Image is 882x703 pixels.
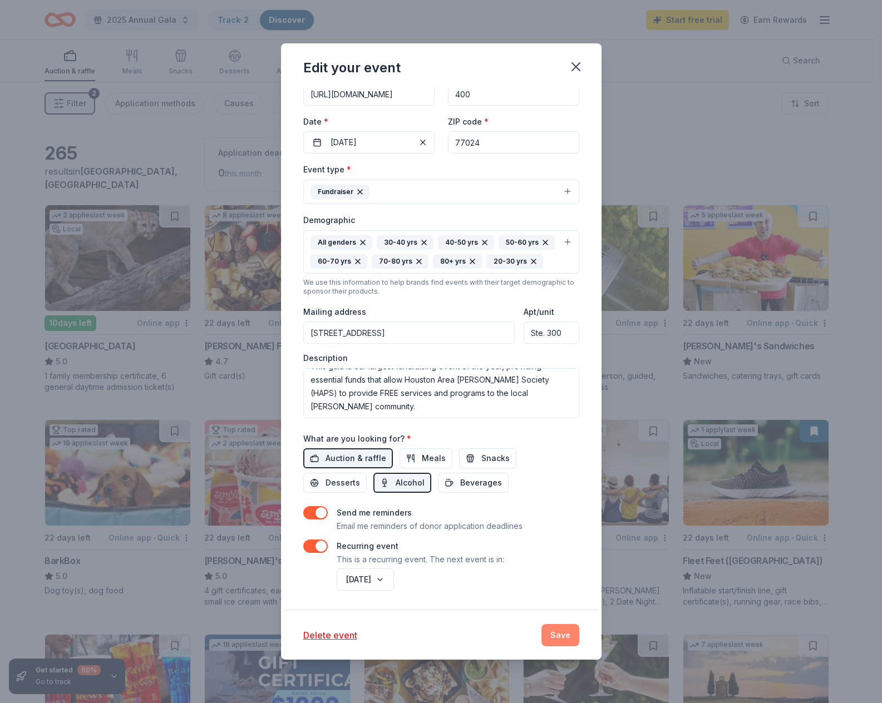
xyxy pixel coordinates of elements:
[448,83,579,106] input: 20
[303,116,435,127] label: Date
[337,553,504,566] p: This is a recurring event. The next event is in:
[481,452,510,465] span: Snacks
[448,131,579,154] input: 12345 (U.S. only)
[303,353,348,364] label: Description
[311,235,372,250] div: All genders
[337,508,412,517] label: Send me reminders
[337,568,394,591] button: [DATE]
[326,452,386,465] span: Auction & raffle
[303,131,435,154] button: [DATE]
[303,433,411,444] label: What are you looking for?
[377,235,433,250] div: 30-40 yrs
[400,448,452,468] button: Meals
[524,306,554,318] label: Apt/unit
[303,306,366,318] label: Mailing address
[337,519,523,533] p: Email me reminders of donor application deadlines
[303,59,401,77] div: Edit your event
[438,473,509,493] button: Beverages
[337,541,398,551] label: Recurring event
[448,116,489,127] label: ZIP code
[486,254,543,269] div: 20-30 yrs
[460,476,502,489] span: Beverages
[396,476,425,489] span: Alcohol
[311,185,369,199] div: Fundraiser
[422,452,446,465] span: Meals
[303,164,351,175] label: Event type
[303,83,435,106] input: https://www...
[303,448,393,468] button: Auction & raffle
[303,321,515,344] input: Enter a US address
[311,254,367,269] div: 60-70 yrs
[459,448,516,468] button: Snacks
[303,628,357,642] button: Delete event
[372,254,428,269] div: 70-80 yrs
[438,235,494,250] div: 40-50 yrs
[303,230,579,274] button: All genders30-40 yrs40-50 yrs50-60 yrs60-70 yrs70-80 yrs80+ yrs20-30 yrs
[303,368,579,418] textarea: This gala is our largest fundraising event of the year, providing essential funds that allow Hous...
[303,180,579,204] button: Fundraiser
[326,476,360,489] span: Desserts
[433,254,482,269] div: 80+ yrs
[303,278,579,296] div: We use this information to help brands find events with their target demographic to sponsor their...
[541,624,579,646] button: Save
[303,215,355,226] label: Demographic
[303,473,367,493] button: Desserts
[499,235,555,250] div: 50-60 yrs
[373,473,431,493] button: Alcohol
[524,321,579,344] input: #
